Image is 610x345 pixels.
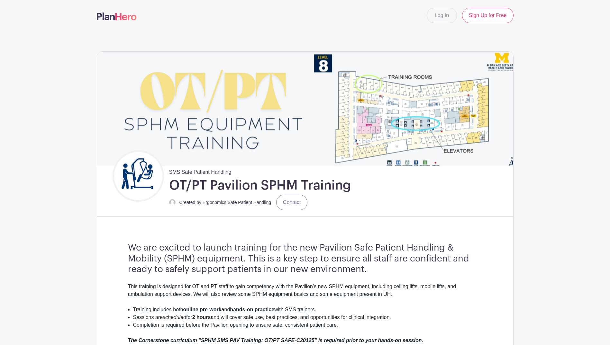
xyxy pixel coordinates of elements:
h3: We are excited to launch training for the new Pavilion Safe Patient Handling & Mobility (SPHM) eq... [128,243,482,275]
strong: 2 hours [192,314,211,320]
em: scheduled [163,314,186,320]
strong: online pre-work [183,307,221,312]
h1: OT/PT Pavilion SPHM Training [169,177,351,193]
li: Training includes both and with SMS trainers. [133,306,482,314]
strong: hands-on practice [230,307,274,312]
span: SMS Safe Patient Handling [169,166,232,176]
a: Log In [427,8,457,23]
li: Sessions are for and will cover safe use, best practices, and opportunities for clinical integrat... [133,314,482,321]
small: Created by Ergonomics Safe Patient Handling [179,200,271,205]
em: The Cornerstone curriculum "SPHM SMS PAV Training: OT/PT SAFE-C20125" is required prior to your h... [128,338,423,343]
img: event_banner_9671.png [97,52,513,166]
div: This training is designed for OT and PT staff to gain competency with the Pavilion’s new SPHM equ... [128,283,482,306]
img: Untitled%20design.png [114,152,162,200]
a: Sign Up for Free [462,8,513,23]
img: logo-507f7623f17ff9eddc593b1ce0a138ce2505c220e1c5a4e2b4648c50719b7d32.svg [97,13,137,20]
li: Completion is required before the Pavilion opening to ensure safe, consistent patient care. [133,321,482,329]
a: Contact [276,195,307,210]
img: default-ce2991bfa6775e67f084385cd625a349d9dcbb7a52a09fb2fda1e96e2d18dcdb.png [169,199,176,206]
